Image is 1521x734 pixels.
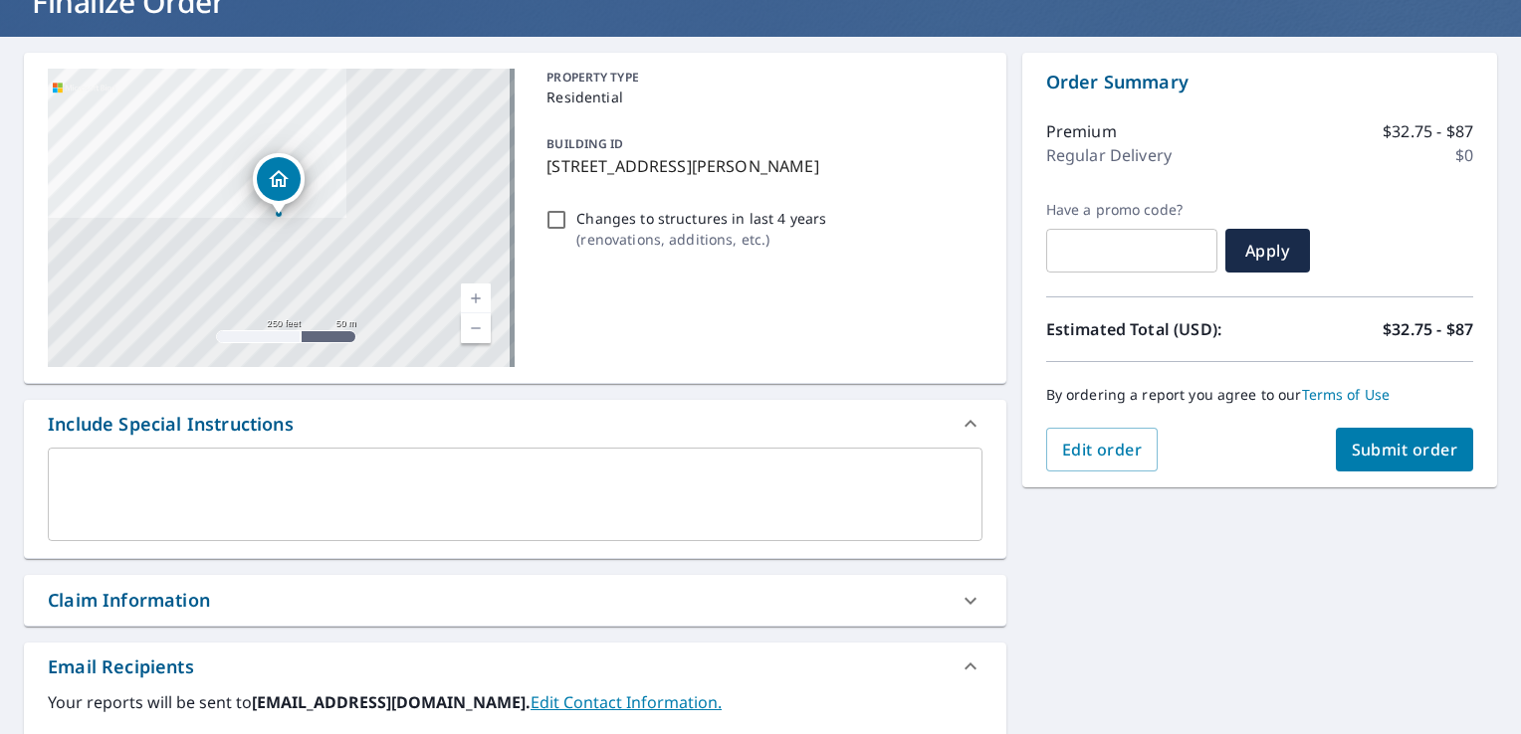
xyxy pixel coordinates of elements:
[252,691,531,713] b: [EMAIL_ADDRESS][DOMAIN_NAME].
[1455,143,1473,167] p: $0
[1383,119,1473,143] p: $32.75 - $87
[24,400,1006,448] div: Include Special Instructions
[48,653,194,680] div: Email Recipients
[1336,428,1474,471] button: Submit order
[1046,386,1473,404] p: By ordering a report you agree to our
[1046,201,1217,219] label: Have a promo code?
[1046,119,1117,143] p: Premium
[1046,69,1473,95] p: Order Summary
[461,283,491,313] a: Current Level 17, Zoom In
[1383,317,1473,341] p: $32.75 - $87
[48,587,210,614] div: Claim Information
[24,642,1006,690] div: Email Recipients
[1241,240,1294,262] span: Apply
[1046,428,1159,471] button: Edit order
[48,411,294,438] div: Include Special Instructions
[546,69,974,87] p: PROPERTY TYPE
[576,229,826,250] p: ( renovations, additions, etc. )
[546,135,623,152] p: BUILDING ID
[531,691,722,713] a: EditContactInfo
[253,153,305,215] div: Dropped pin, building 1, Residential property, 431 Dowlin Forge Rd Exton, PA 19341
[1225,229,1310,273] button: Apply
[48,690,982,714] label: Your reports will be sent to
[1062,439,1143,460] span: Edit order
[546,154,974,178] p: [STREET_ADDRESS][PERSON_NAME]
[546,87,974,107] p: Residential
[461,313,491,343] a: Current Level 17, Zoom Out
[1046,143,1172,167] p: Regular Delivery
[1046,317,1260,341] p: Estimated Total (USD):
[576,208,826,229] p: Changes to structures in last 4 years
[1302,385,1391,404] a: Terms of Use
[24,575,1006,626] div: Claim Information
[1352,439,1458,460] span: Submit order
